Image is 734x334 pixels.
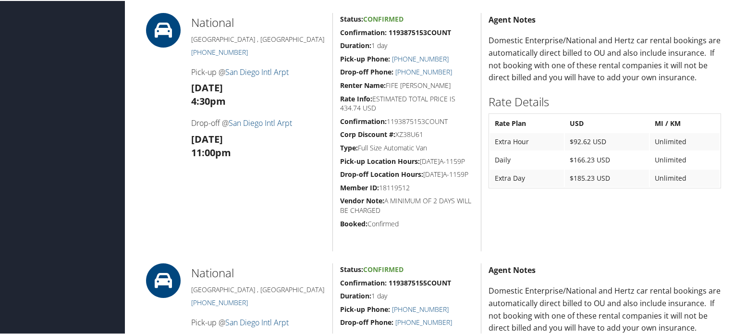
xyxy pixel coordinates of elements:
[392,53,449,62] a: [PHONE_NUMBER]
[340,40,474,49] h5: 1 day
[340,116,474,125] h5: 1193875153COUNT
[191,80,223,93] strong: [DATE]
[340,129,395,138] strong: Corp Discount #:
[340,156,474,165] h5: [DATE]A-1159P
[225,316,289,327] a: San Diego Intl Arpt
[650,114,720,131] th: MI / KM
[650,169,720,186] td: Unlimited
[340,195,384,204] strong: Vendor Note:
[363,13,404,23] span: Confirmed
[489,93,721,109] h2: Rate Details
[340,129,474,138] h5: XZ38U61
[191,132,223,145] strong: [DATE]
[340,169,474,178] h5: [DATE]A-1159P
[340,277,451,286] strong: Confirmation: 1193875155COUNT
[340,40,371,49] strong: Duration:
[340,53,390,62] strong: Pick-up Phone:
[490,114,564,131] th: Rate Plan
[489,264,536,274] strong: Agent Notes
[565,150,649,168] td: $166.23 USD
[489,34,721,83] p: Domestic Enterprise/National and Hertz car rental bookings are automatically direct billed to OU ...
[340,218,474,228] h5: Confirmed
[565,114,649,131] th: USD
[340,142,358,151] strong: Type:
[565,169,649,186] td: $185.23 USD
[340,93,474,112] h5: ESTIMATED TOTAL PRICE IS 434.74 USD
[340,93,372,102] strong: Rate Info:
[191,145,231,158] strong: 11:00pm
[229,117,292,127] a: San Diego Intl Arpt
[191,94,226,107] strong: 4:30pm
[340,264,363,273] strong: Status:
[340,218,367,227] strong: Booked:
[191,264,325,280] h2: National
[650,132,720,149] td: Unlimited
[340,195,474,214] h5: A MINIMUM OF 2 DAYS WILL BE CHARGED
[191,284,325,294] h5: [GEOGRAPHIC_DATA] , [GEOGRAPHIC_DATA]
[340,304,390,313] strong: Pick-up Phone:
[340,290,474,300] h5: 1 day
[363,264,404,273] span: Confirmed
[392,304,449,313] a: [PHONE_NUMBER]
[490,132,564,149] td: Extra Hour
[340,116,387,125] strong: Confirmation:
[395,66,452,75] a: [PHONE_NUMBER]
[191,66,325,76] h4: Pick-up @
[340,80,386,89] strong: Renter Name:
[191,13,325,30] h2: National
[340,169,423,178] strong: Drop-off Location Hours:
[191,47,248,56] a: [PHONE_NUMBER]
[340,156,420,165] strong: Pick-up Location Hours:
[191,316,325,327] h4: Pick-up @
[340,13,363,23] strong: Status:
[340,142,474,152] h5: Full Size Automatic Van
[340,182,474,192] h5: 18119512
[340,66,393,75] strong: Drop-off Phone:
[191,297,248,306] a: [PHONE_NUMBER]
[490,150,564,168] td: Daily
[490,169,564,186] td: Extra Day
[191,117,325,127] h4: Drop-off @
[489,284,721,333] p: Domestic Enterprise/National and Hertz car rental bookings are automatically direct billed to OU ...
[225,66,289,76] a: San Diego Intl Arpt
[191,34,325,43] h5: [GEOGRAPHIC_DATA] , [GEOGRAPHIC_DATA]
[340,80,474,89] h5: FIFE [PERSON_NAME]
[650,150,720,168] td: Unlimited
[340,27,451,36] strong: Confirmation: 1193875153COUNT
[395,317,452,326] a: [PHONE_NUMBER]
[565,132,649,149] td: $92.62 USD
[489,13,536,24] strong: Agent Notes
[340,317,393,326] strong: Drop-off Phone:
[340,290,371,299] strong: Duration:
[340,182,379,191] strong: Member ID:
